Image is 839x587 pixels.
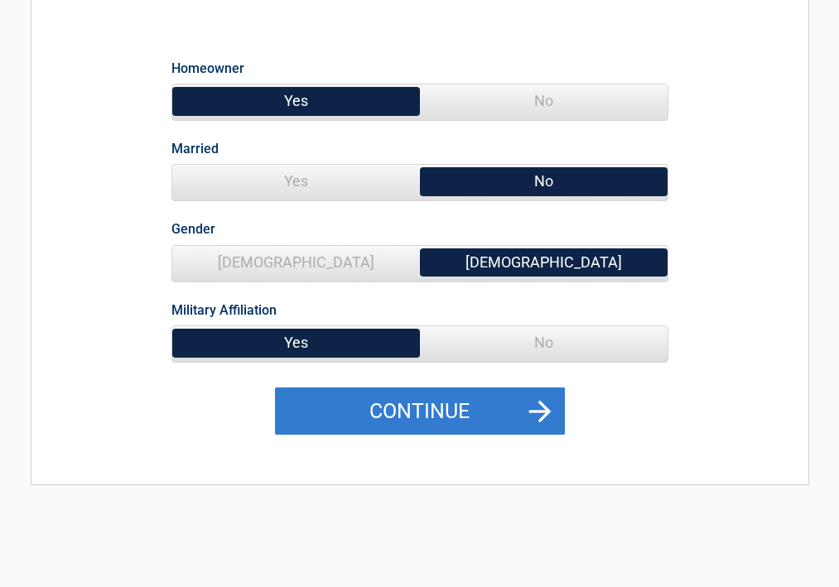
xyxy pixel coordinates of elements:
span: Yes [172,84,420,118]
span: Yes [172,165,420,198]
span: No [420,326,668,359]
button: Continue [275,387,565,435]
label: Married [171,137,219,160]
span: No [420,84,668,118]
label: Gender [171,218,215,240]
label: Homeowner [171,57,244,79]
span: Yes [172,326,420,359]
span: [DEMOGRAPHIC_DATA] [420,246,668,279]
span: No [420,165,668,198]
span: [DEMOGRAPHIC_DATA] [172,246,420,279]
label: Military Affiliation [171,299,277,321]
